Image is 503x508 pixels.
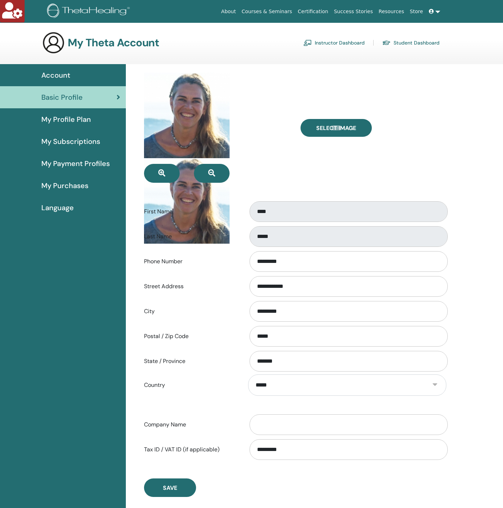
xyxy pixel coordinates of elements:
[139,330,243,343] label: Postal / Zip Code
[163,484,177,492] span: Save
[382,40,391,46] img: graduation-cap.svg
[332,125,341,130] input: Select Image
[382,37,440,48] a: Student Dashboard
[139,418,243,431] label: Company Name
[139,255,243,268] label: Phone Number
[295,5,331,18] a: Certification
[303,37,365,48] a: Instructor Dashboard
[41,114,91,125] span: My Profile Plan
[144,73,230,158] img: default.jpg
[47,4,132,20] img: logo.png
[41,180,88,191] span: My Purchases
[42,31,65,54] img: generic-user-icon.jpg
[139,230,243,243] label: Last Name
[41,202,74,213] span: Language
[139,280,243,293] label: Street Address
[139,378,243,392] label: Country
[218,5,238,18] a: About
[41,136,100,147] span: My Subscriptions
[139,354,243,368] label: State / Province
[144,158,230,244] img: The image to crop
[68,36,159,49] h3: My Theta Account
[303,40,312,46] img: chalkboard-teacher.svg
[41,158,110,169] span: My Payment Profiles
[41,70,70,81] span: Account
[41,92,83,103] span: Basic Profile
[239,5,295,18] a: Courses & Seminars
[139,443,243,456] label: Tax ID / VAT ID (if applicable)
[407,5,426,18] a: Store
[144,478,196,497] button: Save
[139,305,243,318] label: City
[376,5,407,18] a: Resources
[331,5,376,18] a: Success Stories
[139,205,243,218] label: First Name
[316,124,356,132] span: Select Image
